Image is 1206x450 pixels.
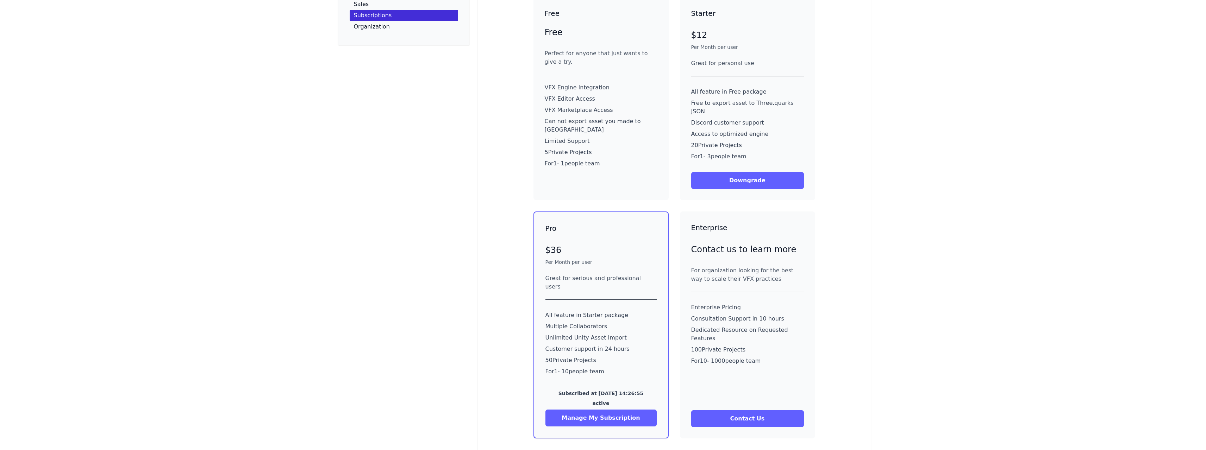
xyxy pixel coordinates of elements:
p: 100 Private Projects [691,346,804,354]
p: Multiple Collaborators [545,322,657,331]
p: VFX Marketplace Access [545,106,657,114]
p: Consultation Support in 10 hours [691,315,804,323]
p: For 1 - 10 people team [545,367,657,376]
h3: Enterprise [691,223,804,233]
p: 50 Private Projects [545,356,657,365]
p: Subscriptions [354,13,392,18]
p: Limited Support [545,137,657,145]
p: $12 [691,30,804,41]
p: VFX Editor Access [545,95,657,103]
p: Free to export asset to Three.quarks JSON [691,99,804,116]
p: Access to optimized engine [691,130,804,138]
button: Manage My Subscription [545,410,657,426]
h3: Pro [545,223,657,233]
a: Contact Us [691,415,804,422]
p: active [545,400,657,407]
div: Great for serious and professional users [545,274,657,291]
h3: Starter [691,8,804,18]
p: 20 Private Projects [691,141,804,150]
p: All feature in Starter package [545,311,657,319]
div: Great for personal use [691,59,804,68]
button: Contact Us [691,410,804,427]
p: Customer support in 24 hours [545,345,657,353]
p: For 1 - 1 people team [545,159,657,168]
a: Subscriptions [350,10,458,21]
p: $36 [545,245,657,256]
p: 5 Private Projects [545,148,657,157]
div: Perfect for anyone that just wants to give a try. [545,49,657,66]
p: Can not export asset you made to [GEOGRAPHIC_DATA] [545,117,657,134]
p: All feature in Free package [691,88,804,96]
p: Sales [354,1,369,7]
div: For organization looking for the best way to scale their VFX practices [691,266,804,283]
p: For 1 - 3 people team [691,152,804,161]
p: Enterprise Pricing [691,303,804,312]
a: Organization [350,21,458,32]
p: Dedicated Resource on Requested Features [691,326,804,343]
p: Free [545,27,657,38]
p: VFX Engine Integration [545,83,657,92]
p: Contact us to learn more [691,244,804,255]
p: Unlimited Unity Asset Import [545,334,657,342]
p: Subscribed at [DATE] 14:26:55 [545,390,657,397]
p: For 10 - 1000 people team [691,357,804,365]
p: Per Month per user [691,44,804,51]
p: Per Month per user [545,259,657,266]
h3: Free [545,8,657,18]
button: Downgrade [691,172,804,189]
p: Organization [354,24,390,30]
p: Discord customer support [691,119,804,127]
